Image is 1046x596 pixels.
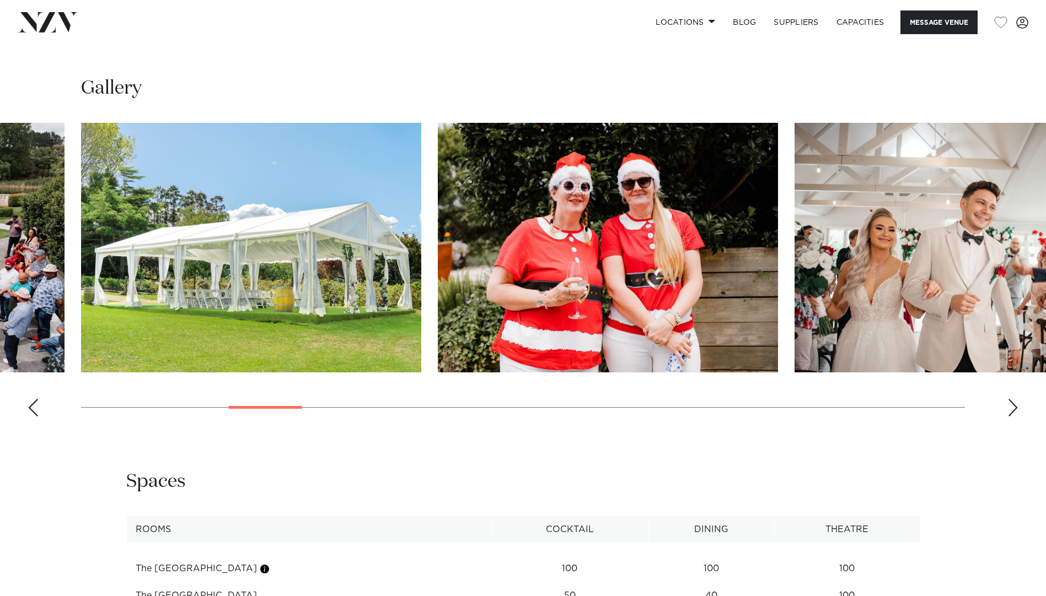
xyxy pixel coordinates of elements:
[18,12,78,32] img: nzv-logo.png
[647,10,724,34] a: Locations
[828,10,893,34] a: Capacities
[724,10,765,34] a: BLOG
[765,10,827,34] a: SUPPLIERS
[648,516,774,543] th: Dining
[438,123,778,372] swiper-slide: 7 / 30
[774,555,920,582] td: 100
[491,516,648,543] th: Cocktail
[126,469,186,494] h2: Spaces
[774,516,920,543] th: Theatre
[648,555,774,582] td: 100
[900,10,978,34] button: Message Venue
[126,555,491,582] td: The [GEOGRAPHIC_DATA]
[81,123,421,372] swiper-slide: 6 / 30
[491,555,648,582] td: 100
[81,76,142,101] h2: Gallery
[126,516,491,543] th: Rooms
